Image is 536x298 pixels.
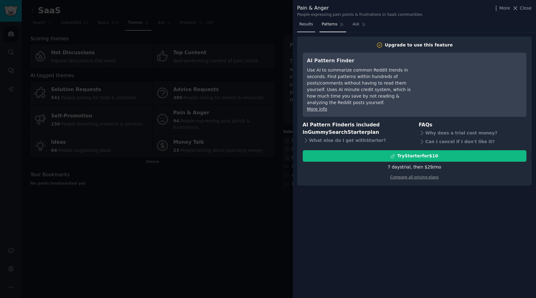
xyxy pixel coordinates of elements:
[429,57,522,103] iframe: YouTube video player
[297,4,422,12] div: Pain & Anger
[390,175,439,179] a: Compare all pricing plans
[307,67,420,106] div: Use AI to summarize common Reddit trends in seconds. Find patterns within hundreds of posts/comme...
[353,22,360,27] span: Ask
[307,107,327,112] a: More info
[493,5,510,11] button: More
[308,129,367,135] span: GummySearch Starter
[297,20,315,32] a: Results
[397,153,438,159] div: Try Starter for $10
[419,137,526,146] div: Can I cancel if I don't like it?
[297,12,422,18] div: People expressing pain points & frustrations in SaaS communities
[299,22,313,27] span: Results
[303,136,410,145] div: What else do I get with Starter ?
[303,121,410,136] h3: AI Pattern Finder is included in plan
[385,42,453,48] div: Upgrade to use this feature
[388,164,441,170] div: 7 days trial, then $ 29 /mo
[322,22,337,27] span: Patterns
[499,5,510,11] span: More
[512,5,532,11] button: Close
[303,150,526,162] button: TryStarterfor$10
[307,57,420,65] h3: AI Pattern Finder
[520,5,532,11] span: Close
[419,121,526,129] h3: FAQs
[351,20,368,32] a: Ask
[319,20,346,32] a: Patterns
[419,129,526,137] div: Why does a trial cost money?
